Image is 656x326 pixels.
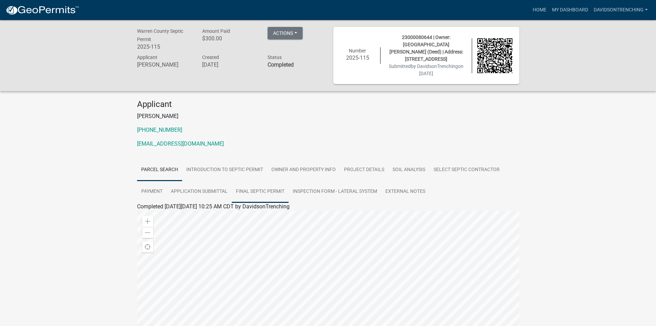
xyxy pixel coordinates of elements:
[137,43,192,50] h6: 2025-115
[202,28,230,34] span: Amount Paid
[137,55,157,60] span: Applicant
[289,181,381,203] a: Inspection Form - Lateral System
[142,227,153,238] div: Zoom out
[429,159,504,181] a: Select Septic Contractor
[349,48,366,53] span: Number
[411,63,458,69] span: by DavidsonTrenching
[340,159,388,181] a: Project Details
[137,181,167,203] a: Payment
[389,63,464,76] span: Submitted on [DATE]
[268,61,294,68] strong: Completed
[142,241,153,253] div: Find my location
[549,3,591,17] a: My Dashboard
[142,216,153,227] div: Zoom in
[232,181,289,203] a: Final Septic Permit
[268,55,282,60] span: Status
[137,140,224,147] a: [EMAIL_ADDRESS][DOMAIN_NAME]
[477,38,512,73] img: QR code
[137,99,519,109] h4: Applicant
[389,34,463,62] span: 23000080644 | Owner: [GEOGRAPHIC_DATA][PERSON_NAME] (Deed) | Address: [STREET_ADDRESS]
[137,127,182,133] a: [PHONE_NUMBER]
[137,203,290,210] span: Completed [DATE][DATE] 10:25 AM CDT by DavidsonTrenching
[202,61,257,68] h6: [DATE]
[267,159,340,181] a: Owner and Property Info
[202,55,219,60] span: Created
[381,181,429,203] a: External Notes
[137,112,519,120] p: [PERSON_NAME]
[137,159,182,181] a: Parcel search
[268,27,303,39] button: Actions
[388,159,429,181] a: Soil Analysis
[167,181,232,203] a: Application Submittal
[182,159,267,181] a: Introduction to Septic Permit
[202,35,257,42] h6: $300.00
[530,3,549,17] a: Home
[137,61,192,68] h6: [PERSON_NAME]
[591,3,650,17] a: DavidsonTrenching
[340,55,375,61] h6: 2025-115
[137,28,183,42] span: Warren County Septic Permit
